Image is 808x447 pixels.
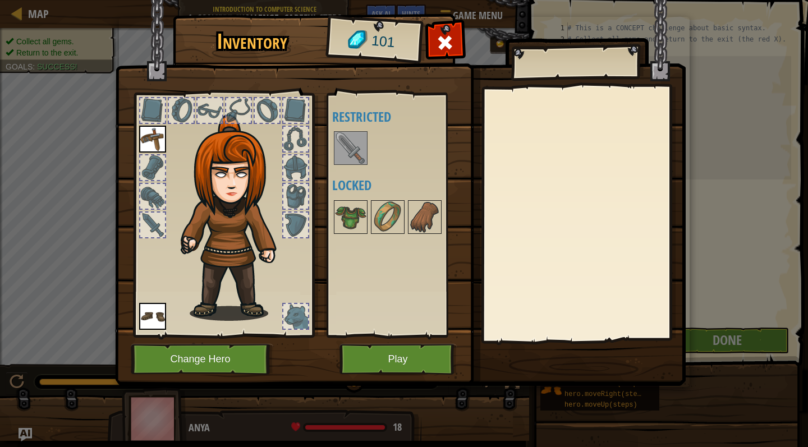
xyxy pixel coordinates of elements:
img: portrait.png [409,201,440,233]
button: Play [339,344,457,375]
h4: Locked [332,178,465,192]
img: portrait.png [335,132,366,164]
img: portrait.png [139,303,166,330]
h1: Inventory [181,30,324,53]
img: hair_f2.png [176,114,296,321]
span: 101 [370,31,396,53]
img: portrait.png [372,201,403,233]
img: portrait.png [335,201,366,233]
button: Change Hero [131,344,273,375]
h4: Restricted [332,109,465,124]
img: portrait.png [139,126,166,153]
